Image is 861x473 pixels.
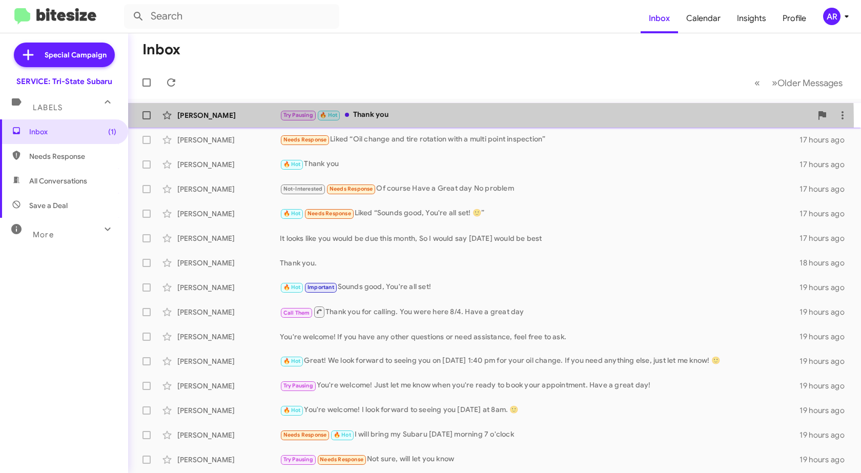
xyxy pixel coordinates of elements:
[799,282,853,293] div: 19 hours ago
[678,4,729,33] a: Calendar
[177,209,280,219] div: [PERSON_NAME]
[280,332,799,342] div: You're welcome! If you have any other questions or need assistance, feel free to ask.
[799,332,853,342] div: 19 hours ago
[177,282,280,293] div: [PERSON_NAME]
[283,431,327,438] span: Needs Response
[177,307,280,317] div: [PERSON_NAME]
[177,110,280,120] div: [PERSON_NAME]
[283,382,313,389] span: Try Pausing
[283,456,313,463] span: Try Pausing
[283,210,301,217] span: 🔥 Hot
[280,281,799,293] div: Sounds good, You're all set!
[280,258,799,268] div: Thank you.
[799,135,853,145] div: 17 hours ago
[177,159,280,170] div: [PERSON_NAME]
[16,76,112,87] div: SERVICE: Tri-State Subaru
[280,233,799,243] div: It looks like you would be due this month, So I would say [DATE] would be best
[307,284,334,291] span: Important
[29,176,87,186] span: All Conversations
[124,4,339,29] input: Search
[754,76,760,89] span: «
[799,233,853,243] div: 17 hours ago
[283,284,301,291] span: 🔥 Hot
[814,8,850,25] button: AR
[29,127,116,137] span: Inbox
[177,430,280,440] div: [PERSON_NAME]
[177,381,280,391] div: [PERSON_NAME]
[749,72,849,93] nav: Page navigation example
[280,183,799,195] div: Of course Have a Great day No problem
[280,305,799,318] div: Thank you for calling. You were here 8/4. Have a great day
[799,356,853,366] div: 19 hours ago
[280,429,799,441] div: I will bring my Subaru [DATE] morning 7 o'clock
[729,4,774,33] a: Insights
[177,332,280,342] div: [PERSON_NAME]
[334,431,351,438] span: 🔥 Hot
[799,159,853,170] div: 17 hours ago
[280,355,799,367] div: Great! We look forward to seeing you on [DATE] 1:40 pm for your oil change. If you need anything ...
[280,158,799,170] div: Thank you
[45,50,107,60] span: Special Campaign
[799,405,853,416] div: 19 hours ago
[108,127,116,137] span: (1)
[320,112,337,118] span: 🔥 Hot
[772,76,777,89] span: »
[177,135,280,145] div: [PERSON_NAME]
[320,456,363,463] span: Needs Response
[799,455,853,465] div: 19 hours ago
[29,151,116,161] span: Needs Response
[766,72,849,93] button: Next
[280,109,812,121] div: Thank you
[142,42,180,58] h1: Inbox
[280,208,799,219] div: Liked “Sounds good, You're all set! 🙂”
[283,310,310,316] span: Call Them
[177,258,280,268] div: [PERSON_NAME]
[799,258,853,268] div: 18 hours ago
[283,358,301,364] span: 🔥 Hot
[799,381,853,391] div: 19 hours ago
[177,184,280,194] div: [PERSON_NAME]
[280,380,799,392] div: You're welcome! Just let me know when you're ready to book your appointment. Have a great day!
[641,4,678,33] a: Inbox
[280,454,799,465] div: Not sure, will let you know
[799,184,853,194] div: 17 hours ago
[307,210,351,217] span: Needs Response
[283,186,323,192] span: Not-Interested
[283,112,313,118] span: Try Pausing
[283,136,327,143] span: Needs Response
[823,8,840,25] div: AR
[283,407,301,414] span: 🔥 Hot
[748,72,766,93] button: Previous
[283,161,301,168] span: 🔥 Hot
[777,77,843,89] span: Older Messages
[33,103,63,112] span: Labels
[33,230,54,239] span: More
[29,200,68,211] span: Save a Deal
[177,405,280,416] div: [PERSON_NAME]
[280,134,799,146] div: Liked “Oil change and tire rotation with a multi point inspection”
[799,430,853,440] div: 19 hours ago
[799,307,853,317] div: 19 hours ago
[280,404,799,416] div: You're welcome! I look forward to seeing you [DATE] at 8am. 🙂
[330,186,373,192] span: Needs Response
[177,233,280,243] div: [PERSON_NAME]
[177,455,280,465] div: [PERSON_NAME]
[177,356,280,366] div: [PERSON_NAME]
[799,209,853,219] div: 17 hours ago
[14,43,115,67] a: Special Campaign
[774,4,814,33] a: Profile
